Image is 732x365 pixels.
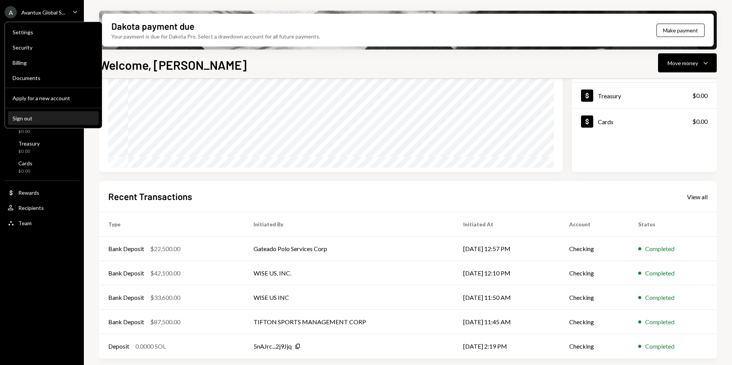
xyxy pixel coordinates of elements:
div: Documents [13,75,94,81]
button: Move money [658,53,717,72]
td: Gateado Polo Services Corp [244,237,454,261]
div: Security [13,44,94,51]
div: $0.00 [18,168,32,174]
a: Treasury$0.00 [5,138,79,156]
div: A [5,6,17,18]
div: Completed [645,293,674,302]
td: [DATE] 2:19 PM [454,334,560,359]
button: Sign out [8,112,99,125]
div: Avantux Global S... [21,9,65,16]
div: $0.00 [18,128,37,135]
div: $22,500.00 [150,244,180,253]
td: [DATE] 12:10 PM [454,261,560,285]
div: Completed [645,244,674,253]
div: Treasury [18,140,40,147]
div: $0.00 [18,148,40,155]
td: [DATE] 11:50 AM [454,285,560,310]
td: Checking [560,310,629,334]
th: Status [629,212,717,237]
div: 0.0000 SOL [135,342,166,351]
div: Bank Deposit [108,293,144,302]
div: Billing [13,59,94,66]
td: TIFTON SPORTS MANAGEMENT CORP [244,310,454,334]
div: Rewards [18,189,39,196]
div: Bank Deposit [108,244,144,253]
div: $0.00 [692,117,708,126]
td: WISE US, INC. [244,261,454,285]
div: Deposit [108,342,129,351]
div: Treasury [598,92,621,99]
td: [DATE] 11:45 AM [454,310,560,334]
td: [DATE] 12:57 PM [454,237,560,261]
div: Apply for a new account [13,95,94,101]
a: Recipients [5,201,79,215]
th: Type [99,212,244,237]
td: WISE US INC [244,285,454,310]
a: Security [8,40,99,54]
div: Cards [18,160,32,166]
div: 5nAJrc...2j9Jjq [254,342,292,351]
a: Team [5,216,79,230]
th: Initiated By [244,212,454,237]
div: Completed [645,269,674,278]
a: Cards$0.00 [5,158,79,176]
div: Settings [13,29,94,35]
div: Completed [645,317,674,327]
div: Cards [598,118,613,125]
div: Completed [645,342,674,351]
div: Sign out [13,115,94,122]
th: Initiated At [454,212,560,237]
button: Apply for a new account [8,91,99,105]
div: Recipients [18,205,44,211]
a: Treasury$0.00 [572,83,717,108]
div: Your payment is due for Dakota Pro. Select a drawdown account for all future payments. [111,32,320,40]
div: Move money [668,59,698,67]
a: View all [687,192,708,201]
h1: Welcome, [PERSON_NAME] [99,57,247,72]
div: $0.00 [692,91,708,100]
div: Bank Deposit [108,317,144,327]
a: Documents [8,71,99,85]
div: Bank Deposit [108,269,144,278]
div: $87,500.00 [150,317,180,327]
a: Billing [8,56,99,69]
td: Checking [560,285,629,310]
a: Cards$0.00 [572,109,717,134]
button: Make payment [657,24,705,37]
h2: Recent Transactions [108,190,192,203]
td: Checking [560,237,629,261]
a: Settings [8,25,99,39]
div: $42,100.00 [150,269,180,278]
div: Dakota payment due [111,20,194,32]
th: Account [560,212,629,237]
div: Team [18,220,32,226]
a: Rewards [5,186,79,199]
div: $33,600.00 [150,293,180,302]
td: Checking [560,334,629,359]
td: Checking [560,261,629,285]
